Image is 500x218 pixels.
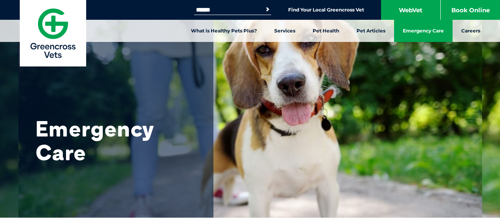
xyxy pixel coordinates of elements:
[453,20,489,42] a: Careers
[288,7,364,13] a: Find Your Local Greencross Vet
[348,20,394,42] a: Pet Articles
[182,20,266,42] a: What is Healthy Pets Plus?
[394,20,453,42] a: Emergency Care
[36,117,194,164] h1: Emergency Care
[264,6,272,13] button: Search
[266,20,304,42] a: Services
[304,20,348,42] a: Pet Health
